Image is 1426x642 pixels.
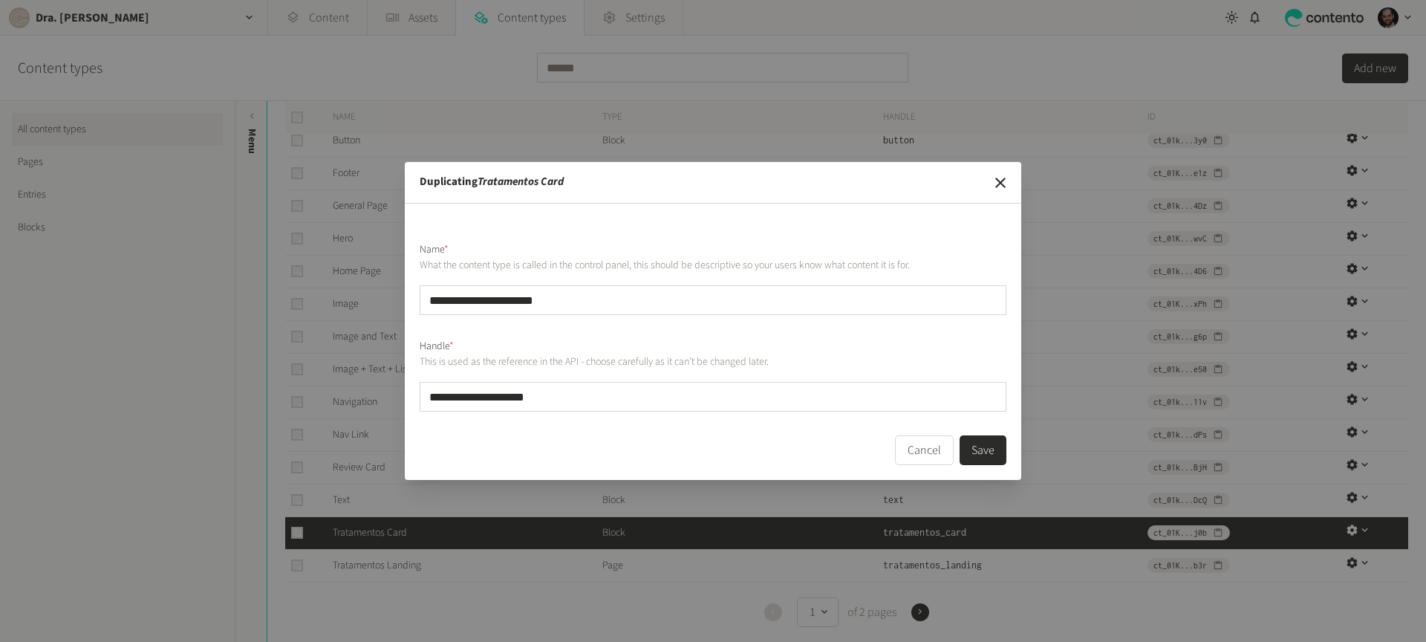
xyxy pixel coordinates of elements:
[420,258,1006,273] p: What the content type is called in the control panel, this should be descriptive so your users kn...
[420,354,1006,370] p: This is used as the reference in the API - choose carefully as it can’t be changed later.
[478,174,564,189] em: Tratamentos Card
[420,339,454,354] label: Handle
[960,435,1006,465] button: Save
[895,435,954,465] button: Cancel
[420,174,564,191] h2: Duplicating
[420,242,449,258] label: Name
